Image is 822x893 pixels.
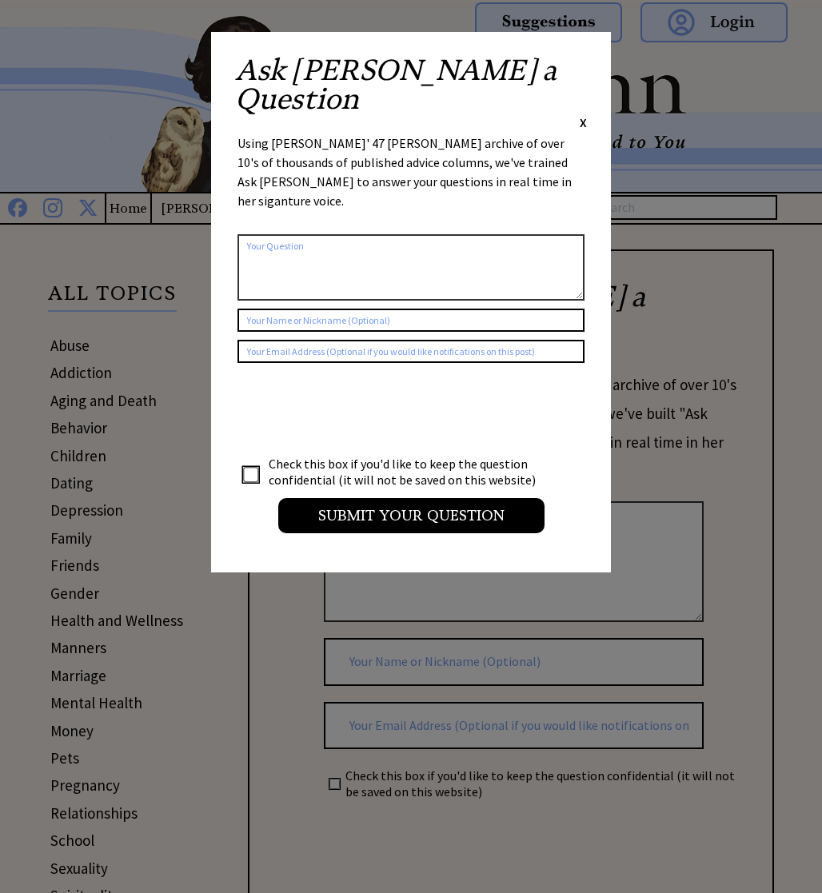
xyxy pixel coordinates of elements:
input: Submit your Question [278,498,545,533]
h2: Ask [PERSON_NAME] a Question [235,56,587,114]
div: Using [PERSON_NAME]' 47 [PERSON_NAME] archive of over 10's of thousands of published advice colum... [237,134,585,226]
input: Your Name or Nickname (Optional) [237,309,585,332]
td: Check this box if you'd like to keep the question confidential (it will not be saved on this webs... [268,455,551,488]
iframe: reCAPTCHA [237,379,481,441]
span: X [580,114,587,130]
input: Your Email Address (Optional if you would like notifications on this post) [237,340,585,363]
